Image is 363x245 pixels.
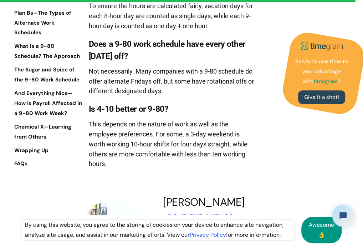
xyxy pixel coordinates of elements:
[293,57,350,87] p: Ready to use time to your advantage with ?
[14,90,82,117] strong: And Everything Nice—How is Payroll Affected in a 9-80 Work Week?
[190,231,226,239] a: Privacy Policy
[7,65,83,85] a: The Sugar and Spice of the 9-80 Work Schedule
[88,39,245,61] strong: Does a 9-80 work schedule have every other [DATE] off?
[163,213,245,220] div: About the author
[14,147,48,154] strong: Wrapping Up
[14,42,80,60] strong: What is a 9-80 Schedule? The Approach
[7,41,83,61] a: What is a 9-80 Schedule? The Approach
[326,199,360,232] iframe: Tidio Chat
[14,66,80,83] strong: The Sugar and Spice of the 9-80 Work Schedule
[88,119,256,173] p: This depends on the nature of work as well as the employee preferences. For some, a 3-day weekend...
[7,89,83,119] a: And Everything Nice—How is Payroll Affected in a 9-80 Work Week?
[14,160,27,167] strong: FAQs
[7,146,83,156] a: Wrapping Up
[88,66,256,100] p: Not necessarily. Many companies with a 9-80 schedule do offer alternate Fridays off, but some hav...
[7,159,83,169] a: FAQs
[7,122,83,142] a: Chemical X—Learning from Others
[298,90,345,104] a: Give it a shot!
[88,1,256,35] p: To ensure the hours are calculated fairly, vacation days for each 8-hour day are counted as singl...
[14,9,71,36] strong: Plan Bs—The Types of Alternate Work Schedules
[163,194,245,210] h3: [PERSON_NAME]
[301,217,342,243] a: Awesome👌
[88,104,168,114] strong: Is 4-10 better or 9-80?
[21,220,294,240] div: By using this website, you agree to the storing of cookies on your device to enhance site navigat...
[297,39,347,53] img: timegram logo
[7,8,83,38] a: Plan Bs—The Types of Alternate Work Schedules
[14,123,71,140] strong: Chemical X—Learning from Others
[313,78,337,85] strong: timegram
